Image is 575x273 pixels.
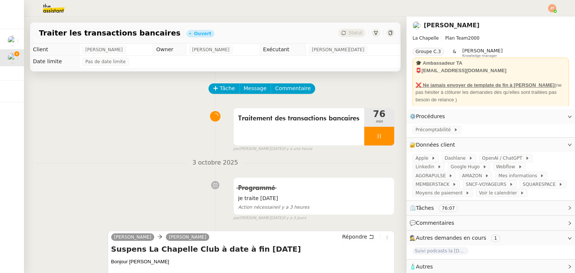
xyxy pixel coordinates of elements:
span: Google Hugo [451,163,483,171]
img: svg [548,4,556,12]
td: Exécutant [260,44,305,56]
span: Précomptabilité [416,126,454,134]
span: Moyens de paiement [416,189,465,197]
span: [PERSON_NAME] [462,48,503,53]
span: Apple [416,154,431,162]
div: ne pas hésiter à clôturer les demandes dès qu'elles sont traitées pas besoin de relance ) [416,82,566,104]
button: Répondre [340,233,377,241]
span: Dashlane [445,154,469,162]
button: Commentaire [271,83,315,94]
a: [PERSON_NAME] [166,234,209,240]
td: Owner [153,44,186,56]
strong: [EMAIL_ADDRESS][DOMAIN_NAME] [422,68,506,73]
nz-tag: 1 [491,234,500,242]
div: 🕵️Autres demandes en cours 1 [407,231,575,245]
img: users%2F37wbV9IbQuXMU0UH0ngzBXzaEe12%2Favatar%2Fcba66ece-c48a-48c8-9897-a2adc1834457 [413,21,421,30]
span: Autres [416,264,433,270]
span: par [233,215,240,221]
span: Données client [416,142,455,148]
span: [PERSON_NAME] [85,46,123,53]
span: AMAZON [462,172,485,180]
span: Commentaire [275,84,311,93]
span: 💬 [410,220,457,226]
small: [PERSON_NAME][DATE] [233,146,313,152]
span: Traiter les transactions bancaires [39,29,180,37]
span: La Chapelle [413,36,439,41]
div: 📮 [416,67,566,74]
strong: 🎓 Ambassadeur TA [416,60,462,66]
span: Tâche [220,84,235,93]
a: [PERSON_NAME] [111,234,155,240]
span: Message [244,84,267,93]
button: Tâche [209,83,240,94]
td: Client [30,44,79,56]
a: [PERSON_NAME] [424,22,480,29]
span: Je traite [DATE] [238,194,390,203]
div: ⚙️Procédures [407,109,575,124]
span: Voir le calendrier [479,189,520,197]
span: Action nécessaire [238,205,278,210]
span: ⚙️ [410,112,448,121]
small: [PERSON_NAME][DATE] [233,215,306,221]
span: Plan Team [445,36,468,41]
div: ⏲️Tâches 76:07 [407,201,575,215]
nz-tag: Groupe C.3 [413,48,444,55]
span: & [453,48,456,58]
span: par [233,146,240,152]
button: Message [239,83,271,94]
span: [PERSON_NAME][DATE] [312,46,364,53]
span: 🕵️ [410,235,503,241]
span: 🧴 [410,264,433,270]
span: min [364,119,394,125]
span: [PERSON_NAME] [192,46,229,53]
span: il y a 3 heures [238,205,310,210]
div: Bonjour [PERSON_NAME] [111,258,391,266]
span: SNCF-VOYAGEURS [466,181,509,188]
span: Knowledge manager [462,54,497,58]
span: 3 octobre 2025 [186,158,244,168]
span: Programmé [238,185,275,191]
span: Autres demandes en cours [416,235,486,241]
span: ⏲️ [410,205,464,211]
img: users%2F37wbV9IbQuXMU0UH0ngzBXzaEe12%2Favatar%2Fcba66ece-c48a-48c8-9897-a2adc1834457 [7,53,18,63]
span: 🔐 [410,141,458,149]
div: 💬Commentaires [407,216,575,230]
span: SQUARESPACE [523,181,559,188]
span: Linkedin [416,163,437,171]
span: Suivi podcasts la [DEMOGRAPHIC_DATA] radio [DATE] [413,247,469,255]
span: Pas de date limite [85,58,126,65]
span: Traitement des transactions bancaires [238,113,360,124]
span: AGORAPULSE [416,172,448,180]
div: 🔐Données client [407,138,575,152]
nz-tag: 76:07 [439,205,458,212]
app-user-label: Knowledge manager [462,48,503,58]
u: ❌ Ne jamais envoyer de template de fin à [PERSON_NAME] [416,82,554,88]
span: il y a 3 jours [283,215,306,221]
span: Webflow [496,163,518,171]
img: users%2FW7e7b233WjXBv8y9FJp8PJv22Cs1%2Favatar%2F21b3669d-5595-472e-a0ea-de11407c45ae [7,36,18,46]
td: Date limite [30,56,79,68]
span: 2000 [468,36,480,41]
span: Procédures [416,113,445,119]
span: Statut [349,30,362,36]
span: OpenAI / ChatGPT [482,154,525,162]
div: Ouvert [194,31,211,36]
h4: Suspens La Chapelle Club à date à fin [DATE] [111,244,391,254]
span: Tâches [416,205,434,211]
span: Commentaires [416,220,454,226]
span: Mes informations [498,172,540,180]
span: Répondre [342,233,367,240]
u: ( [554,82,556,88]
span: il y a une heure [283,146,312,152]
span: 76 [364,110,394,119]
span: MEMBERSTACK [416,181,452,188]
